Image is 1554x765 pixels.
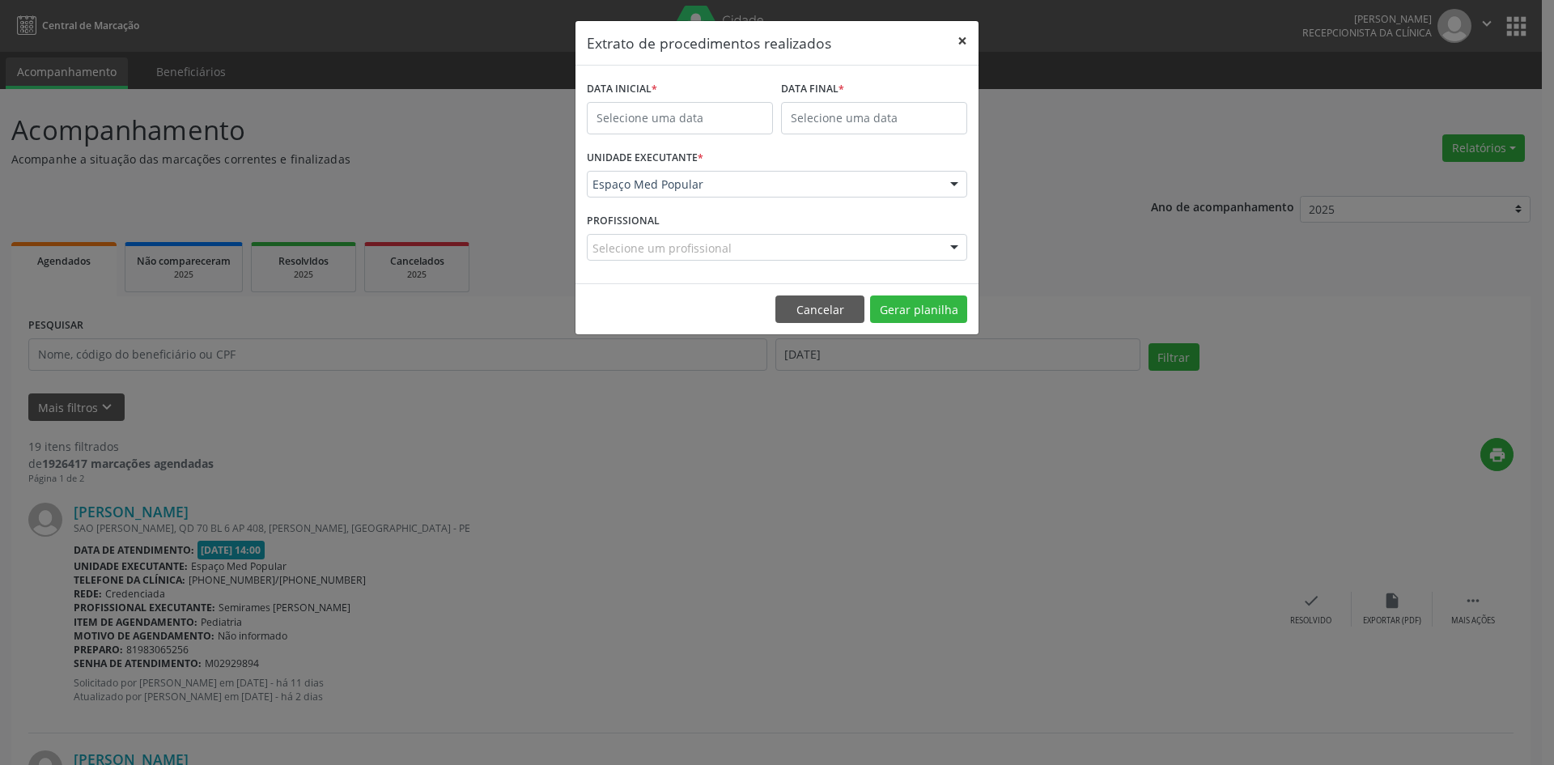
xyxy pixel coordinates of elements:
input: Selecione uma data [587,102,773,134]
button: Gerar planilha [870,295,967,323]
label: DATA INICIAL [587,77,657,102]
input: Selecione uma data [781,102,967,134]
label: PROFISSIONAL [587,209,660,234]
h5: Extrato de procedimentos realizados [587,32,831,53]
label: DATA FINAL [781,77,844,102]
span: Espaço Med Popular [592,176,934,193]
button: Close [946,21,979,61]
span: Selecione um profissional [592,240,732,257]
button: Cancelar [775,295,864,323]
label: UNIDADE EXECUTANTE [587,146,703,171]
